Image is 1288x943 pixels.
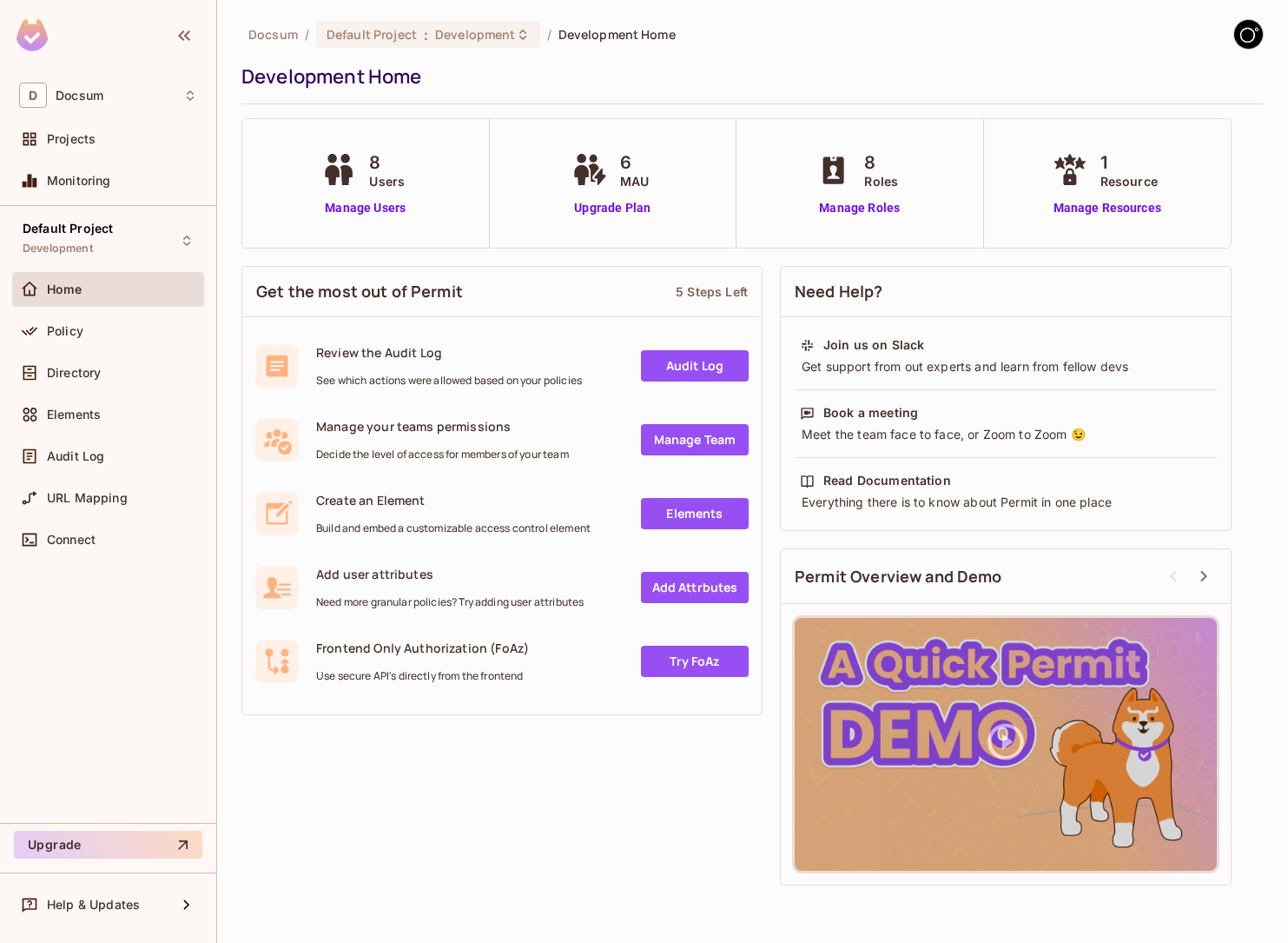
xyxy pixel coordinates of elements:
[316,566,584,582] span: Add user attributes
[47,898,140,912] span: Help & Updates
[568,199,657,217] a: Upgrade Plan
[23,242,93,256] span: Development
[676,283,748,300] div: 5 Steps Left
[864,172,898,190] span: Roles
[1100,172,1158,190] span: Resource
[800,358,1212,375] div: Get support from out experts and learn from fellow devs
[800,494,1212,511] div: Everything there is to know about Permit in one place
[864,149,898,176] span: 8
[47,366,101,380] span: Directory
[316,344,582,361] span: Review the Audit Log
[641,424,749,455] a: Manage Team
[369,149,405,176] span: 8
[369,172,405,190] span: Users
[47,408,101,422] span: Elements
[558,26,676,43] span: Development Home
[423,28,429,42] span: :
[316,418,569,435] span: Manage your teams permissions
[316,492,591,508] span: Create an Element
[316,374,582,388] span: See which actions were allowed based on your policies
[317,199,413,217] a: Manage Users
[47,132,96,146] span: Projects
[23,222,113,236] span: Default Project
[47,282,83,296] span: Home
[641,498,749,529] a: Elements
[14,831,202,859] button: Upgrade
[47,491,128,505] span: URL Mapping
[435,26,515,43] span: Development
[327,26,417,43] span: Default Project
[641,646,749,677] a: Try FoAz
[800,426,1212,443] div: Meet the team face to face, or Zoom to Zoom 😉
[19,83,47,108] span: D
[823,472,951,489] div: Read Documentation
[248,26,298,43] span: the active workspace
[47,449,104,463] span: Audit Log
[17,19,48,51] img: SReyMgAAAABJRU5ErkJggg==
[1048,199,1166,217] a: Manage Resources
[641,572,749,603] a: Add Attrbutes
[305,26,309,43] li: /
[316,669,529,683] span: Use secure API's directly from the frontend
[316,521,591,535] span: Build and embed a customizable access control element
[316,640,529,656] span: Frontend Only Authorization (FoAz)
[1100,149,1158,176] span: 1
[641,350,749,382] a: Audit Log
[56,89,103,103] span: Workspace: Docsum
[256,281,463,302] span: Get the most out of Permit
[47,533,96,547] span: Connect
[823,404,918,422] div: Book a meeting
[47,174,111,188] span: Monitoring
[241,63,1255,90] div: Development Home
[47,324,83,338] span: Policy
[795,281,883,302] span: Need Help?
[316,595,584,609] span: Need more granular policies? Try adding user attributes
[812,199,907,217] a: Manage Roles
[1234,20,1263,49] img: GitStart-Docsum
[795,566,1002,588] span: Permit Overview and Demo
[547,26,552,43] li: /
[316,448,569,462] span: Decide the level of access for members of your team
[620,149,649,176] span: 6
[620,172,649,190] span: MAU
[823,336,924,354] div: Join us on Slack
